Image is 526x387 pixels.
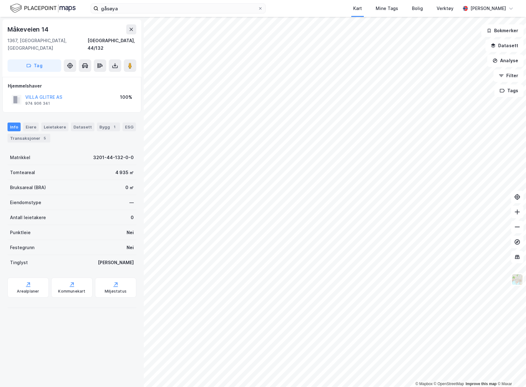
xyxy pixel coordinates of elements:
[127,229,134,236] div: Nei
[10,214,46,221] div: Antall leietakere
[105,289,127,294] div: Miljøstatus
[8,82,136,90] div: Hjemmelshaver
[493,69,523,82] button: Filter
[495,357,526,387] div: Kontrollprogram for chat
[10,154,30,161] div: Matrikkel
[41,123,68,131] div: Leietakere
[10,169,35,176] div: Tomteareal
[120,93,132,101] div: 100%
[8,123,21,131] div: Info
[10,229,31,236] div: Punktleie
[10,259,28,266] div: Tinglyst
[129,199,134,206] div: —
[23,123,39,131] div: Eiere
[415,382,433,386] a: Mapbox
[10,199,41,206] div: Eiendomstype
[495,357,526,387] iframe: Chat Widget
[58,289,85,294] div: Kommunekart
[434,382,464,386] a: OpenStreetMap
[485,39,523,52] button: Datasett
[8,134,50,143] div: Transaksjoner
[127,244,134,251] div: Nei
[412,5,423,12] div: Bolig
[93,154,134,161] div: 3201-44-132-0-0
[25,101,50,106] div: 974 906 341
[8,24,50,34] div: Måkeveien 14
[466,382,497,386] a: Improve this map
[71,123,94,131] div: Datasett
[511,274,523,285] img: Z
[98,4,258,13] input: Søk på adresse, matrikkel, gårdeiere, leietakere eller personer
[115,169,134,176] div: 4 935 ㎡
[131,214,134,221] div: 0
[10,3,76,14] img: logo.f888ab2527a4732fd821a326f86c7f29.svg
[8,59,61,72] button: Tag
[470,5,506,12] div: [PERSON_NAME]
[17,289,39,294] div: Arealplaner
[123,123,136,131] div: ESG
[97,123,120,131] div: Bygg
[125,184,134,191] div: 0 ㎡
[111,124,118,130] div: 1
[376,5,398,12] div: Mine Tags
[494,84,523,97] button: Tags
[10,184,46,191] div: Bruksareal (BRA)
[88,37,136,52] div: [GEOGRAPHIC_DATA], 44/132
[487,54,523,67] button: Analyse
[353,5,362,12] div: Kart
[481,24,523,37] button: Bokmerker
[437,5,453,12] div: Verktøy
[10,244,34,251] div: Festegrunn
[8,37,88,52] div: 1367, [GEOGRAPHIC_DATA], [GEOGRAPHIC_DATA]
[98,259,134,266] div: [PERSON_NAME]
[42,135,48,141] div: 5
